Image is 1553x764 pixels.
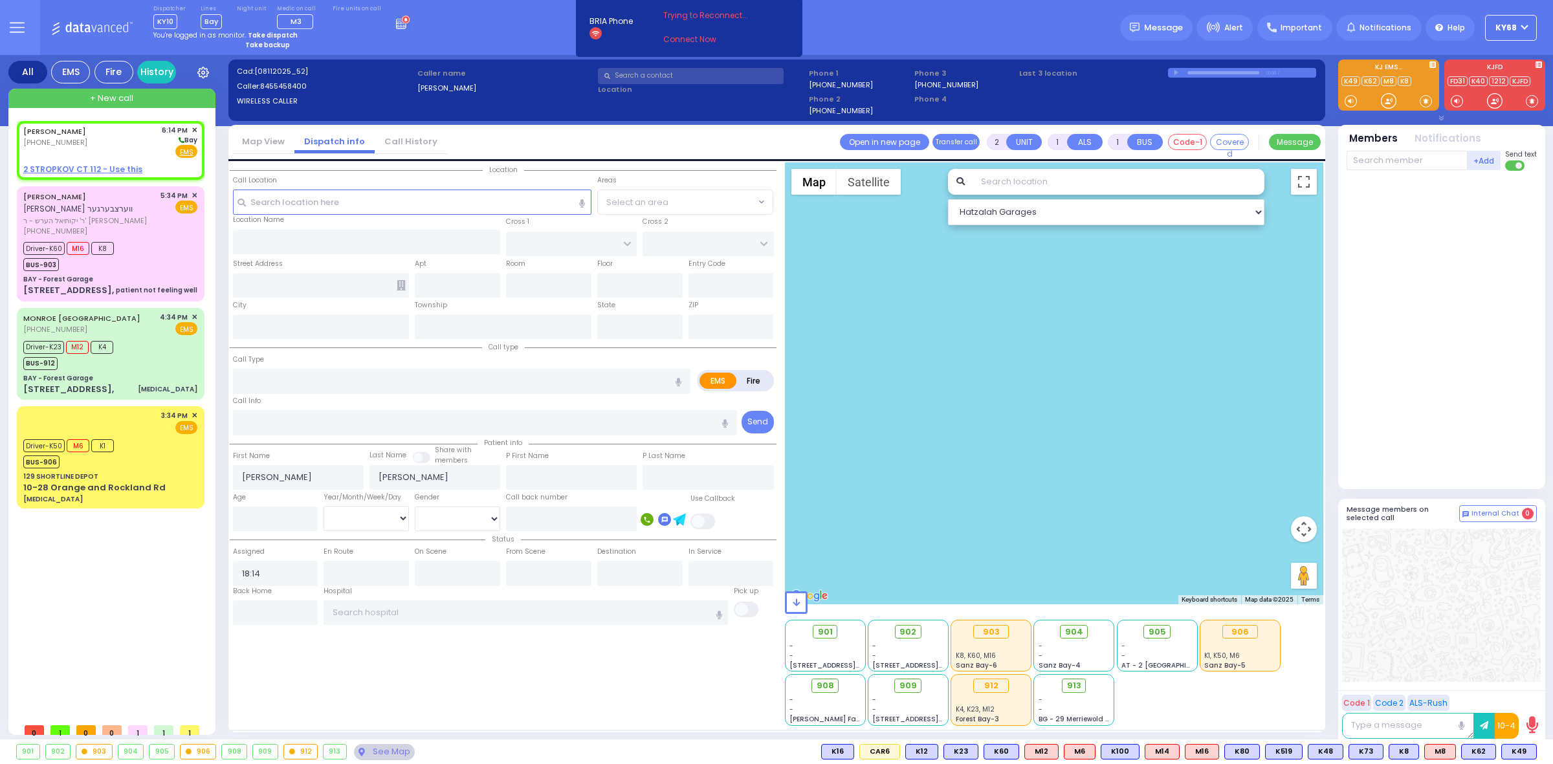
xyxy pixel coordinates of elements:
label: WIRELESS CALLER [237,96,413,107]
span: 0 [102,725,122,735]
label: KJFD [1444,64,1545,73]
span: 0 [25,725,44,735]
label: Township [415,300,447,311]
label: P First Name [506,451,549,461]
div: M6 [1064,744,1096,759]
span: ✕ [192,410,197,421]
span: BRIA Phone [589,16,633,27]
div: Fire Chief [859,744,900,759]
div: 913 [324,745,346,759]
span: Call type [482,342,525,352]
span: ✕ [192,312,197,323]
div: 912 [973,679,1009,693]
a: M8 [1381,76,1396,86]
span: 3:34 PM [161,411,188,420]
label: In Service [688,547,721,557]
div: BLS [943,744,978,759]
span: K1, K50, M6 [1200,601,1256,618]
span: members [435,455,468,465]
div: M12 [1024,744,1059,759]
a: K49 [1341,76,1360,86]
span: 902 [899,626,916,638]
span: BUS-906 [23,455,60,468]
div: M8 [1424,744,1456,759]
label: Last 3 location [1019,68,1167,79]
div: [MEDICAL_DATA] [23,494,83,504]
button: Covered [1210,134,1249,150]
button: Members [1349,131,1398,146]
a: Map View [232,135,294,147]
label: Dispatcher [153,5,186,13]
span: 4:34 PM [160,312,188,322]
img: comment-alt.png [1462,511,1469,518]
u: EMS [180,147,193,157]
div: BLS [1101,744,1140,759]
button: ALS-Rush [1407,695,1449,711]
span: M12 [66,341,89,354]
label: Destination [597,547,636,557]
button: Show street map [791,169,837,195]
div: BLS [1349,744,1383,759]
button: Notifications [1415,131,1481,146]
small: Share with [435,445,472,455]
a: K8 [1398,76,1411,86]
span: K8, K60, M16 [956,651,996,660]
span: K8 [91,242,114,255]
span: Phone 3 [914,68,1015,79]
span: M6 [67,439,89,452]
div: ALS [1024,744,1059,759]
label: [PHONE_NUMBER] [914,80,978,89]
a: Open this area in Google Maps (opens a new window) [788,587,831,604]
button: UNIT [1006,134,1042,150]
label: En Route [324,547,353,557]
button: BUS [1127,134,1163,150]
span: [STREET_ADDRESS][PERSON_NAME] [872,714,995,724]
span: 0 [76,725,96,735]
a: [PERSON_NAME] [23,126,86,136]
div: 906 [1222,625,1258,639]
label: On Scene [415,547,446,557]
input: Search location [973,169,1264,195]
span: 1 [154,725,173,735]
span: 908 [817,679,834,692]
span: Phone 1 [809,68,910,79]
div: 903 [76,745,112,759]
input: Search a contact [598,68,784,84]
button: Send [742,411,774,433]
span: 1 [128,725,148,735]
span: Notifications [1360,22,1411,34]
span: Trying to Reconnect... [663,10,765,21]
span: Patient info [478,438,529,448]
label: [PHONE_NUMBER] [809,105,873,115]
label: Location [598,84,804,95]
a: K40 [1469,76,1488,86]
span: [PHONE_NUMBER] [23,137,87,147]
label: Turn off text [1505,159,1526,172]
label: Apt [415,259,426,269]
div: K73 [1349,744,1383,759]
div: 903 [973,625,1009,639]
div: BLS [1389,744,1419,759]
div: 902 [46,745,71,759]
label: P Last Name [643,451,685,461]
input: Search location here [233,190,591,214]
label: Caller: [237,81,413,92]
span: 5:34 PM [160,191,188,201]
span: AT - 2 [GEOGRAPHIC_DATA] [1121,660,1217,670]
span: Bay [201,14,222,29]
span: Driver-K60 [23,242,65,255]
div: 904 [118,745,144,759]
button: 10-4 [1495,713,1519,739]
label: Night unit [237,5,266,13]
span: 913 [1067,679,1081,692]
div: K8 [1389,744,1419,759]
span: Driver-K23 [23,341,64,354]
button: Code 2 [1373,695,1405,711]
label: Call Type [233,355,264,365]
a: 1212 [1489,76,1508,86]
label: Cad: [237,66,413,77]
div: K23 [943,744,978,759]
span: Phone 4 [914,94,1015,105]
div: K62 [1461,744,1496,759]
span: ky68 [1495,22,1517,34]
